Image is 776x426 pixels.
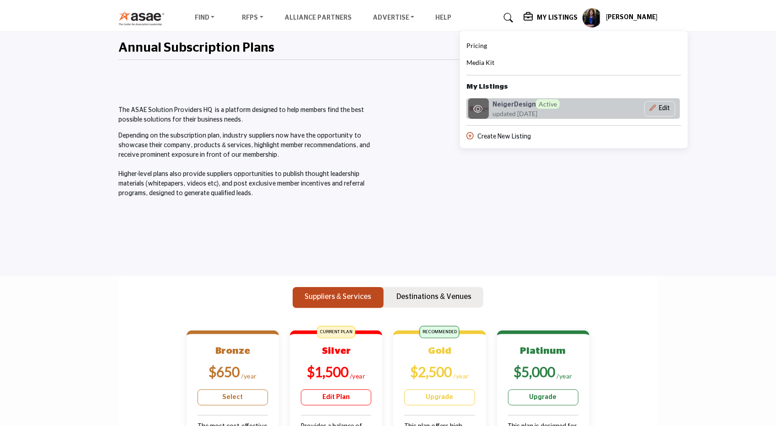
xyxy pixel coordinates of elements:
a: Select [198,389,268,405]
a: Upgrade [508,389,578,405]
div: My Listings [524,12,578,23]
a: Help [435,15,451,21]
a: Alliance Partners [284,15,352,21]
span: RECOMMENDED [420,326,460,338]
span: Active [536,99,560,109]
button: Show Company Details With Edit Page [644,101,675,117]
button: Suppliers & Services [293,287,384,308]
sub: /year [557,372,573,380]
b: Bronze [215,346,251,356]
sub: /year [453,372,469,380]
a: Edit Plan [301,389,371,405]
b: $650 [209,363,240,380]
b: Gold [428,346,451,356]
a: neigerdesign logo NeigerDesignActive updated [DATE] [466,98,591,119]
b: $2,500 [410,363,452,380]
a: Upgrade [404,389,475,405]
h6: NeigerDesign [492,99,560,109]
span: Media Kit [466,59,494,66]
div: Create New Listing [466,132,681,142]
b: $5,000 [514,363,555,380]
h2: Annual Subscription Plans [118,41,274,56]
p: Suppliers & Services [305,291,372,302]
span: CURRENT PLAN [317,326,355,338]
b: My Listings [466,82,508,92]
button: Destinations & Venues [385,287,484,308]
a: RFPs [235,11,270,24]
a: Advertise [366,11,421,24]
h5: [PERSON_NAME] [606,13,658,22]
div: Basic outlined example [644,101,675,117]
sub: /year [350,372,366,380]
img: neigerdesign logo [468,98,489,119]
span: updated [DATE] [492,109,537,118]
sub: /year [241,372,257,380]
b: Silver [322,346,351,356]
a: Search [495,11,519,25]
p: Depending on the subscription plan, industry suppliers now have the opportunity to showcase their... [118,131,383,198]
a: Media Kit [466,58,494,69]
div: My Listings [460,31,688,149]
p: Destinations & Venues [397,291,472,302]
button: Show hide supplier dropdown [582,8,602,28]
a: Find [188,11,221,24]
span: Pricing [466,42,487,49]
b: Platinum [520,346,566,356]
b: $1,500 [307,363,348,380]
h5: My Listings [537,14,578,22]
p: The ASAE Solution Providers HQ is a platform designed to help members find the best possible solu... [118,106,383,125]
img: Site Logo [118,11,169,26]
a: Pricing [466,41,487,52]
iframe: Master the ASAE Marketplace and Start by Claiming Your Listing [393,106,658,255]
